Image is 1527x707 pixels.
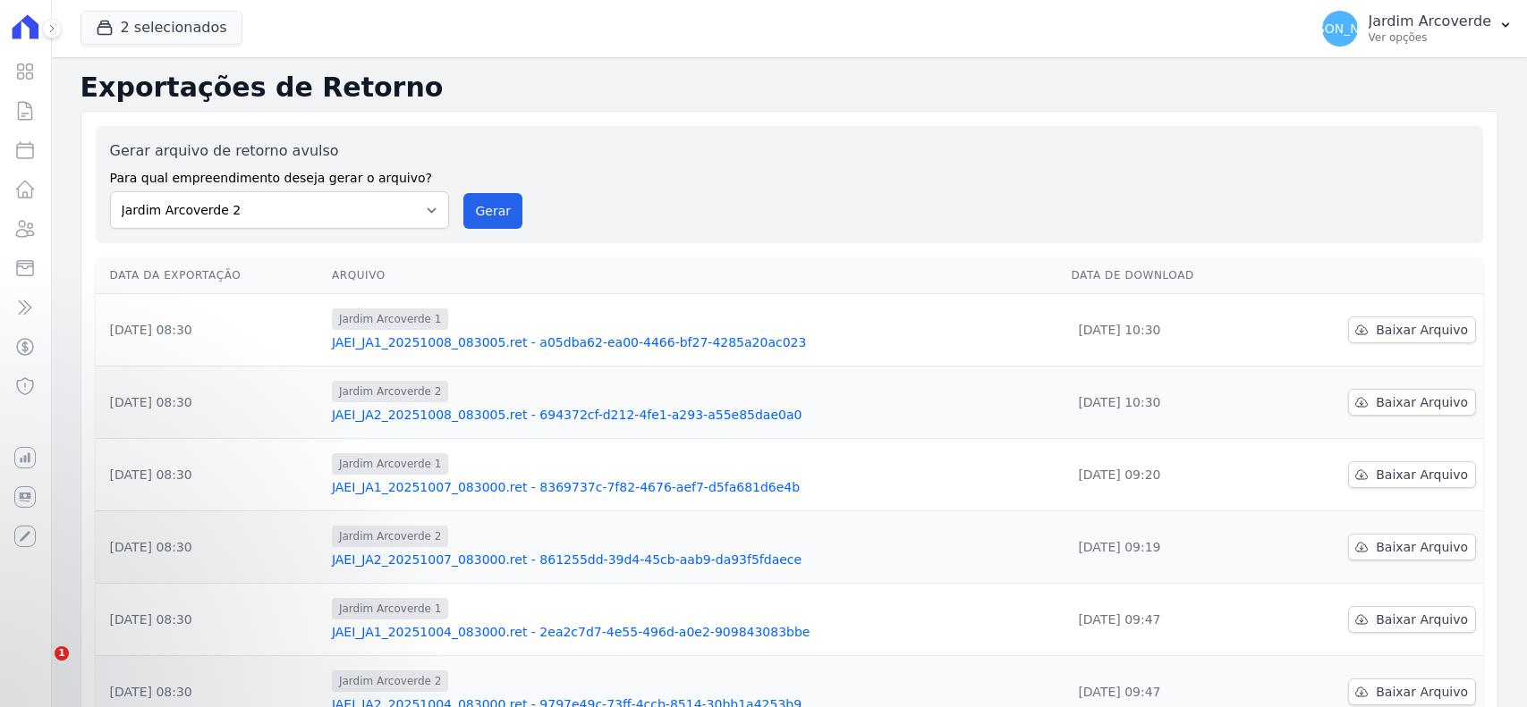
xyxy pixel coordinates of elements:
span: Baixar Arquivo [1376,610,1468,628]
span: Jardim Arcoverde 1 [332,308,449,330]
button: Gerar [463,193,522,229]
span: 1 [55,646,69,661]
button: 2 selecionados [81,11,242,45]
td: [DATE] 08:30 [96,439,325,511]
iframe: Intercom notifications mensagem [13,534,371,659]
p: Jardim Arcoverde [1369,13,1491,30]
a: Baixar Arquivo [1348,678,1476,705]
span: Baixar Arquivo [1376,683,1468,701]
a: JAEI_JA1_20251008_083005.ret - a05dba62-ea00-4466-bf27-4285a20ac023 [332,333,1056,351]
span: Jardim Arcoverde 2 [332,381,449,402]
label: Gerar arquivo de retorno avulso [110,140,450,162]
a: Baixar Arquivo [1348,461,1476,488]
td: [DATE] 09:20 [1064,439,1269,511]
a: Baixar Arquivo [1348,606,1476,633]
span: Jardim Arcoverde 2 [332,670,449,692]
th: Data da Exportação [96,257,325,294]
td: [DATE] 08:30 [96,294,325,366]
td: [DATE] 10:30 [1064,294,1269,366]
iframe: Intercom live chat [18,646,61,689]
a: Baixar Arquivo [1348,316,1476,343]
span: Baixar Arquivo [1376,321,1468,339]
td: [DATE] 08:30 [96,366,325,439]
th: Arquivo [325,257,1064,294]
td: [DATE] 10:30 [1064,366,1269,439]
td: [DATE] 09:47 [1064,584,1269,656]
label: Para qual empreendimento deseja gerar o arquivo? [110,162,450,188]
span: Baixar Arquivo [1376,393,1468,411]
td: [DATE] 08:30 [96,511,325,584]
a: JAEI_JA1_20251004_083000.ret - 2ea2c7d7-4e55-496d-a0e2-909843083bbe [332,623,1056,641]
a: Baixar Arquivo [1348,389,1476,416]
a: JAEI_JA2_20251008_083005.ret - 694372cf-d212-4fe1-a293-a55e85dae0a0 [332,406,1056,424]
th: Data de Download [1064,257,1269,294]
button: [PERSON_NAME] Jardim Arcoverde Ver opções [1308,4,1527,54]
span: Baixar Arquivo [1376,538,1468,556]
span: Jardim Arcoverde 1 [332,598,449,619]
span: Jardim Arcoverde 2 [332,526,449,547]
td: [DATE] 09:19 [1064,511,1269,584]
span: Baixar Arquivo [1376,466,1468,484]
p: Ver opções [1369,30,1491,45]
span: Jardim Arcoverde 1 [332,453,449,475]
a: JAEI_JA1_20251007_083000.ret - 8369737c-7f82-4676-aef7-d5fa681d6e4b [332,478,1056,496]
h2: Exportações de Retorno [81,72,1498,104]
span: [PERSON_NAME] [1287,22,1391,35]
a: Baixar Arquivo [1348,534,1476,560]
a: JAEI_JA2_20251007_083000.ret - 861255dd-39d4-45cb-aab9-da93f5fdaece [332,551,1056,568]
